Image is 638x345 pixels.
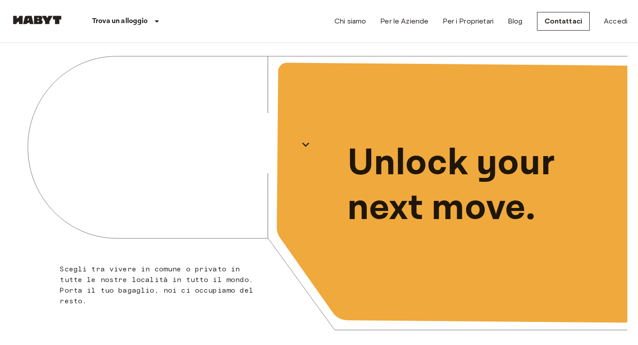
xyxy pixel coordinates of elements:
[380,16,428,27] a: Per le Aziende
[60,264,263,306] p: Scegli tra vivere in comune o privato in tutte le nostre località in tutto il mondo. Porta il tuo...
[11,16,64,24] img: Habyt
[347,141,613,231] p: Unlock your next move.
[604,16,627,27] a: Accedi
[508,16,523,27] a: Blog
[92,16,148,27] p: Trova un alloggio
[537,12,590,31] a: Contattaci
[443,16,494,27] a: Per i Proprietari
[335,16,366,27] a: Chi siamo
